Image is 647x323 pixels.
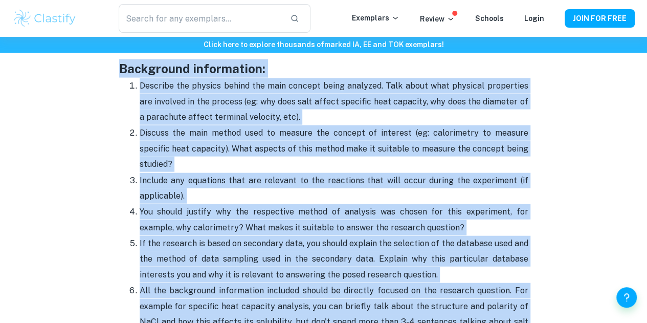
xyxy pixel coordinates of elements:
span: Include any equations that are relevant to the reactions that will occur during the experiment (i... [140,176,528,201]
button: Help and Feedback [616,287,637,308]
h6: Click here to explore thousands of marked IA, EE and TOK exemplars ! [2,39,645,50]
input: Search for any exemplars... [119,4,282,33]
button: JOIN FOR FREE [565,9,635,28]
span: If the research is based on secondary data, you should explain the selection of the database used... [140,239,528,279]
span: You should justify why the respective method of analysis was chosen for this experiment, for exam... [140,207,528,232]
p: Review [420,13,455,25]
span: Discuss the main method used to measure the concept of interest (eg: calorimetry to measure speci... [140,128,528,169]
h3: Background information: [119,59,528,78]
img: Clastify logo [12,8,77,29]
a: Schools [475,14,504,23]
a: Login [524,14,544,23]
p: Exemplars [352,12,399,24]
p: Describe the physics behind the main concept being analyzed. Talk about what physical properties ... [140,78,528,125]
